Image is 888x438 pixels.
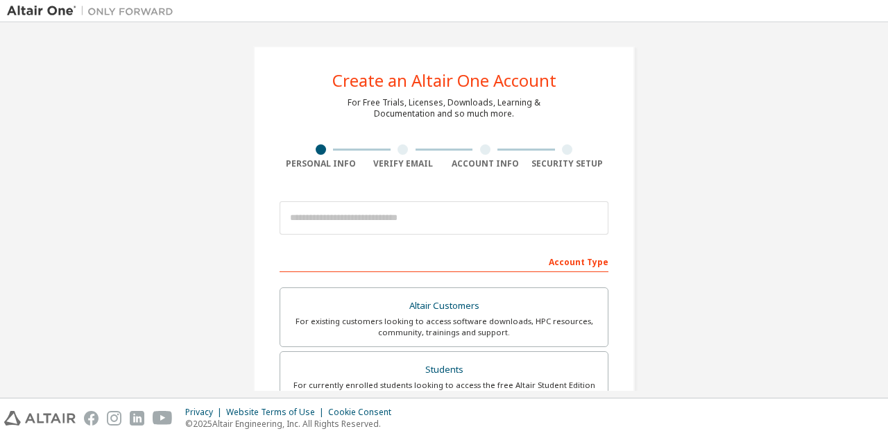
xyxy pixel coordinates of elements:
[107,411,121,426] img: instagram.svg
[289,316,599,338] div: For existing customers looking to access software downloads, HPC resources, community, trainings ...
[7,4,180,18] img: Altair One
[185,418,400,430] p: © 2025 Altair Engineering, Inc. All Rights Reserved.
[226,407,328,418] div: Website Terms of Use
[289,380,599,402] div: For currently enrolled students looking to access the free Altair Student Edition bundle and all ...
[280,250,608,272] div: Account Type
[289,296,599,316] div: Altair Customers
[84,411,99,426] img: facebook.svg
[328,407,400,418] div: Cookie Consent
[280,158,362,169] div: Personal Info
[362,158,445,169] div: Verify Email
[289,360,599,380] div: Students
[4,411,76,426] img: altair_logo.svg
[348,97,540,119] div: For Free Trials, Licenses, Downloads, Learning & Documentation and so much more.
[444,158,527,169] div: Account Info
[332,72,556,89] div: Create an Altair One Account
[153,411,173,426] img: youtube.svg
[527,158,609,169] div: Security Setup
[130,411,144,426] img: linkedin.svg
[185,407,226,418] div: Privacy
